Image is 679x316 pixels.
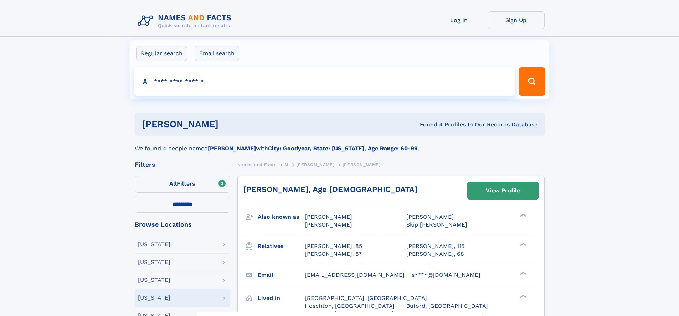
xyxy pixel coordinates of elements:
b: [PERSON_NAME] [208,145,256,152]
label: Filters [135,176,230,193]
h3: Also known as [258,211,305,223]
div: [US_STATE] [138,277,170,283]
div: Filters [135,161,230,168]
span: [GEOGRAPHIC_DATA], [GEOGRAPHIC_DATA] [305,295,427,301]
div: ❯ [518,271,527,275]
label: Email search [195,46,239,61]
span: All [169,180,177,187]
span: [EMAIL_ADDRESS][DOMAIN_NAME] [305,271,405,278]
input: search input [134,67,516,96]
a: [PERSON_NAME], 85 [305,242,362,250]
span: [PERSON_NAME] [305,213,352,220]
div: [US_STATE] [138,242,170,247]
a: Log In [431,11,488,29]
a: [PERSON_NAME], 115 [406,242,464,250]
div: ❯ [518,213,527,218]
h3: Relatives [258,240,305,252]
div: ❯ [518,242,527,247]
h3: Email [258,269,305,281]
a: M [284,160,288,169]
div: View Profile [486,182,520,199]
div: Found 4 Profiles In Our Records Database [319,121,537,129]
a: [PERSON_NAME], Age [DEMOGRAPHIC_DATA] [243,185,417,194]
a: [PERSON_NAME] [296,160,334,169]
label: Regular search [136,46,187,61]
button: Search Button [519,67,545,96]
span: [PERSON_NAME] [296,162,334,167]
a: [PERSON_NAME], 68 [406,250,464,258]
div: We found 4 people named with . [135,136,545,153]
span: [PERSON_NAME] [305,221,352,228]
div: [US_STATE] [138,295,170,301]
span: M [284,162,288,167]
div: [US_STATE] [138,259,170,265]
div: Browse Locations [135,221,230,228]
span: Hoschton, [GEOGRAPHIC_DATA] [305,302,395,309]
h3: Lived in [258,292,305,304]
b: City: Goodyear, State: [US_STATE], Age Range: 60-99 [268,145,418,152]
span: Skip [PERSON_NAME] [406,221,467,228]
a: Sign Up [488,11,545,29]
img: Logo Names and Facts [135,11,237,31]
div: ❯ [518,294,527,299]
span: [PERSON_NAME] [343,162,381,167]
a: [PERSON_NAME], 87 [305,250,362,258]
h1: [PERSON_NAME] [142,120,319,129]
a: Names and Facts [237,160,277,169]
span: Buford, [GEOGRAPHIC_DATA] [406,302,488,309]
span: [PERSON_NAME] [406,213,454,220]
a: View Profile [468,182,538,199]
